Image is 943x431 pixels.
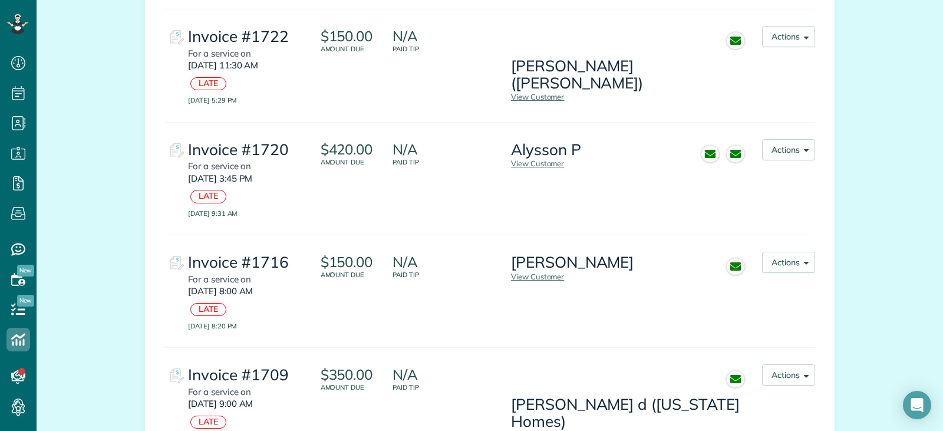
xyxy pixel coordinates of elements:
img: Invoice #1720 [164,139,188,163]
small: [DATE] 5:29 PM [188,96,306,105]
div: LATE [190,190,226,203]
div: [DATE] 9:00 AM [188,398,301,415]
img: Invoice #1716 [164,252,188,275]
small: Amount due [321,270,379,279]
p: $150.00 [321,254,373,269]
div: Invoice #1716 [188,254,301,271]
p: N/A [393,28,418,44]
h3: [PERSON_NAME] d ([US_STATE] Homes) [511,396,741,430]
button: Actions [762,252,815,273]
div: [DATE] 8:00 AM [188,285,301,302]
button: Actions [762,26,815,47]
div: [DATE] 11:30 AM [188,60,301,77]
p: N/A [393,142,418,157]
small: Paid Tip [393,270,511,279]
button: Actions [762,364,815,386]
div: Invoice #1722 [188,28,301,45]
small: Paid Tip [393,44,511,54]
div: For a service on [188,271,301,286]
h3: [PERSON_NAME] ([PERSON_NAME]) [511,58,741,91]
div: Invoice #1709 [188,367,301,384]
img: Invoice #1722 [164,26,188,50]
small: Amount due [321,157,379,167]
a: View Customer [511,272,565,281]
small: Paid Tip [393,383,511,392]
div: For a service on [188,45,301,60]
p: $350.00 [321,367,373,382]
div: LATE [190,303,226,316]
div: For a service on [188,158,301,173]
a: View Customer [511,92,565,101]
div: LATE [190,77,226,90]
small: [DATE] 8:20 PM [188,321,306,331]
p: $150.00 [321,28,373,44]
small: Amount due [321,383,379,392]
div: Open Intercom Messenger [903,391,931,419]
div: [DATE] 3:45 PM [188,173,301,190]
a: View Customer [511,159,565,168]
small: Amount due [321,44,379,54]
div: Invoice #1720 [188,142,301,159]
p: N/A [393,254,418,269]
span: New [17,295,34,307]
img: Invoice #1709 [164,364,188,388]
p: $420.00 [321,142,373,157]
button: Actions [762,139,815,160]
div: LATE [190,416,226,429]
h3: Alysson P [511,142,581,159]
small: [DATE] 9:31 AM [188,209,306,218]
div: For a service on [188,384,301,399]
span: New [17,265,34,277]
p: N/A [393,367,418,382]
small: Paid Tip [393,157,511,167]
h3: [PERSON_NAME] [511,254,634,271]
